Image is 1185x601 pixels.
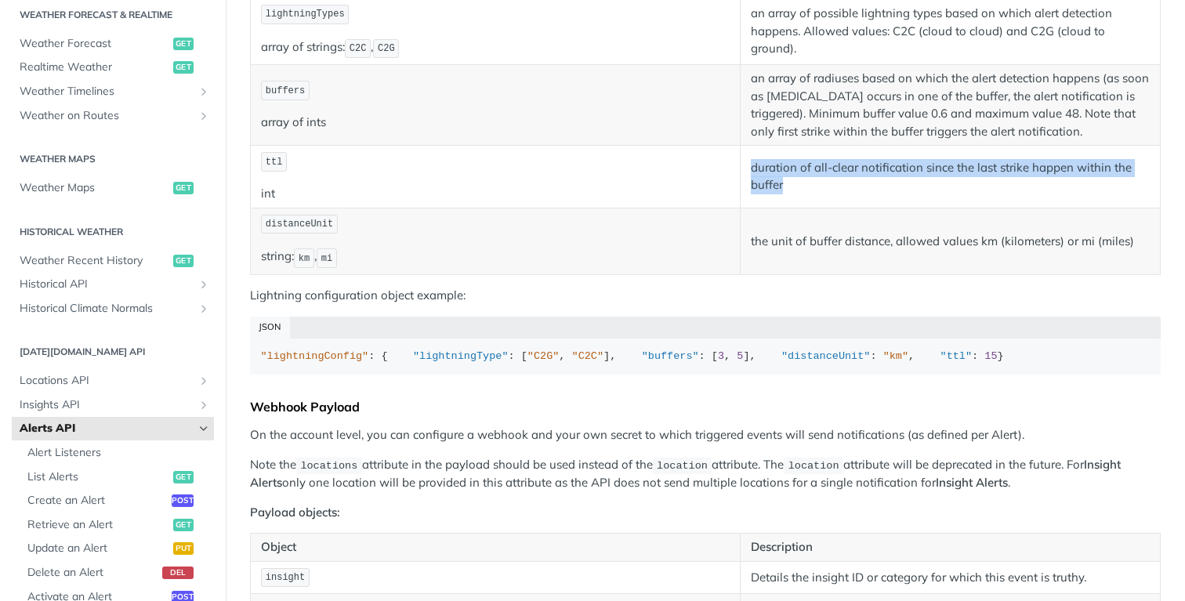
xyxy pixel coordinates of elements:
span: Historical API [20,277,194,292]
div: : { : [ , ], : [ , ], : , : } [261,349,1151,364]
span: post [172,494,194,507]
span: Update an Alert [27,541,169,556]
span: 3 [718,350,724,362]
a: Alert Listeners [20,441,214,465]
span: Insights API [20,397,194,413]
div: Webhook Payload [250,399,1161,415]
button: Show subpages for Weather Timelines [197,85,210,98]
p: Description [751,538,1150,556]
a: Update an Alertput [20,537,214,560]
button: Show subpages for Locations API [197,375,210,387]
a: Weather Recent Historyget [12,249,214,273]
span: 5 [737,350,743,362]
p: Lightning configuration object example: [250,287,1161,305]
span: Weather on Routes [20,108,194,124]
p: Note the attribute in the payload should be used instead of the attribute. The attribute will be ... [250,456,1161,492]
span: Retrieve an Alert [27,517,169,533]
span: get [173,255,194,267]
strong: Insight Alerts [936,475,1008,490]
button: Hide subpages for Alerts API [197,422,210,435]
span: Weather Maps [20,180,169,196]
span: Weather Recent History [20,253,169,269]
a: Realtime Weatherget [12,56,214,79]
span: "lightningConfig" [261,350,369,362]
span: distanceUnit [266,219,333,230]
a: Historical APIShow subpages for Historical API [12,273,214,296]
span: C2G [378,43,395,54]
a: Locations APIShow subpages for Locations API [12,369,214,393]
a: Weather TimelinesShow subpages for Weather Timelines [12,80,214,103]
span: List Alerts [27,469,169,485]
span: location [657,460,708,472]
span: get [173,61,194,74]
h2: Weather Forecast & realtime [12,8,214,22]
span: buffers [266,85,305,96]
p: array of strings: , [261,38,730,60]
a: Alerts APIHide subpages for Alerts API [12,417,214,440]
p: int [261,185,730,203]
span: "C2C" [572,350,604,362]
span: Alert Listeners [27,445,210,461]
p: an array of possible lightning types based on which alert detection happens. Allowed values: C2C ... [751,5,1150,58]
h2: Weather Maps [12,152,214,166]
strong: Insight Alerts [250,457,1121,490]
button: Show subpages for Historical API [197,278,210,291]
p: duration of all-clear notification since the last strike happen within the buffer [751,159,1150,194]
span: "km" [883,350,908,362]
span: Delete an Alert [27,565,158,581]
span: put [173,542,194,555]
button: Show subpages for Weather on Routes [197,110,210,122]
span: insight [266,572,305,583]
span: del [162,567,194,579]
span: get [173,38,194,50]
a: Insights APIShow subpages for Insights API [12,393,214,417]
p: On the account level, you can configure a webhook and your own secret to which triggered events w... [250,426,1161,444]
span: "ttl" [940,350,973,362]
a: Weather on RoutesShow subpages for Weather on Routes [12,104,214,128]
span: locations [300,460,357,472]
span: Weather Forecast [20,36,169,52]
a: Weather Mapsget [12,176,214,200]
p: an array of radiuses based on which the alert detection happens (as soon as [MEDICAL_DATA] occurs... [751,70,1150,140]
span: Alerts API [20,421,194,436]
a: List Alertsget [20,465,214,489]
h2: [DATE][DOMAIN_NAME] API [12,345,214,359]
p: array of ints [261,114,730,132]
a: Historical Climate NormalsShow subpages for Historical Climate Normals [12,297,214,320]
button: Show subpages for Historical Climate Normals [197,302,210,315]
span: Historical Climate Normals [20,301,194,317]
span: C2C [350,43,367,54]
span: location [788,460,839,472]
span: get [173,471,194,483]
span: "buffers" [642,350,699,362]
p: Details the insight ID or category for which this event is truthy. [751,569,1150,587]
a: Weather Forecastget [12,32,214,56]
a: Delete an Alertdel [20,561,214,585]
p: string: , [261,247,730,270]
button: Show subpages for Insights API [197,399,210,411]
a: Retrieve an Alertget [20,513,214,537]
span: Locations API [20,373,194,389]
p: the unit of buffer distance, allowed values km (kilometers) or mi (miles) [751,233,1150,251]
span: mi [321,253,332,264]
span: "lightningType" [413,350,509,362]
span: ttl [266,157,283,168]
span: "distanceUnit" [781,350,870,362]
h2: Historical Weather [12,225,214,239]
span: 15 [984,350,997,362]
span: Create an Alert [27,493,168,509]
span: Realtime Weather [20,60,169,75]
span: km [299,253,310,264]
span: Weather Timelines [20,84,194,100]
span: "C2G" [527,350,560,362]
strong: Payload objects: [250,505,340,520]
p: Object [261,538,730,556]
span: get [173,519,194,531]
a: Create an Alertpost [20,489,214,512]
span: lightningTypes [266,9,345,20]
span: get [173,182,194,194]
